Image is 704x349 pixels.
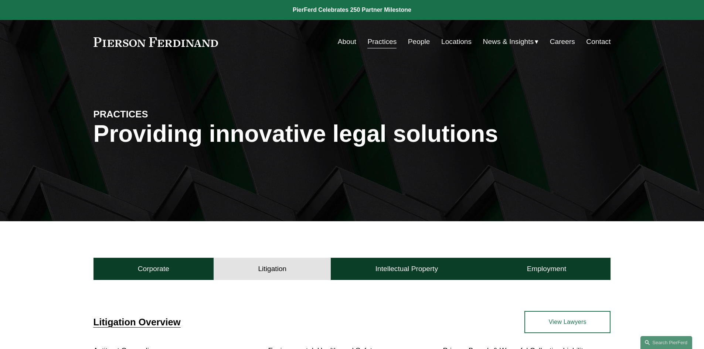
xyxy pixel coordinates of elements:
[441,35,472,49] a: Locations
[483,35,534,48] span: News & Insights
[338,35,356,49] a: About
[483,35,539,49] a: folder dropdown
[93,317,181,327] a: Litigation Overview
[367,35,397,49] a: Practices
[527,264,567,273] h4: Employment
[375,264,438,273] h4: Intellectual Property
[138,264,169,273] h4: Corporate
[586,35,611,49] a: Contact
[258,264,286,273] h4: Litigation
[93,120,611,147] h1: Providing innovative legal solutions
[524,311,611,333] a: View Lawyers
[93,108,223,120] h4: PRACTICES
[408,35,430,49] a: People
[550,35,575,49] a: Careers
[640,336,692,349] a: Search this site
